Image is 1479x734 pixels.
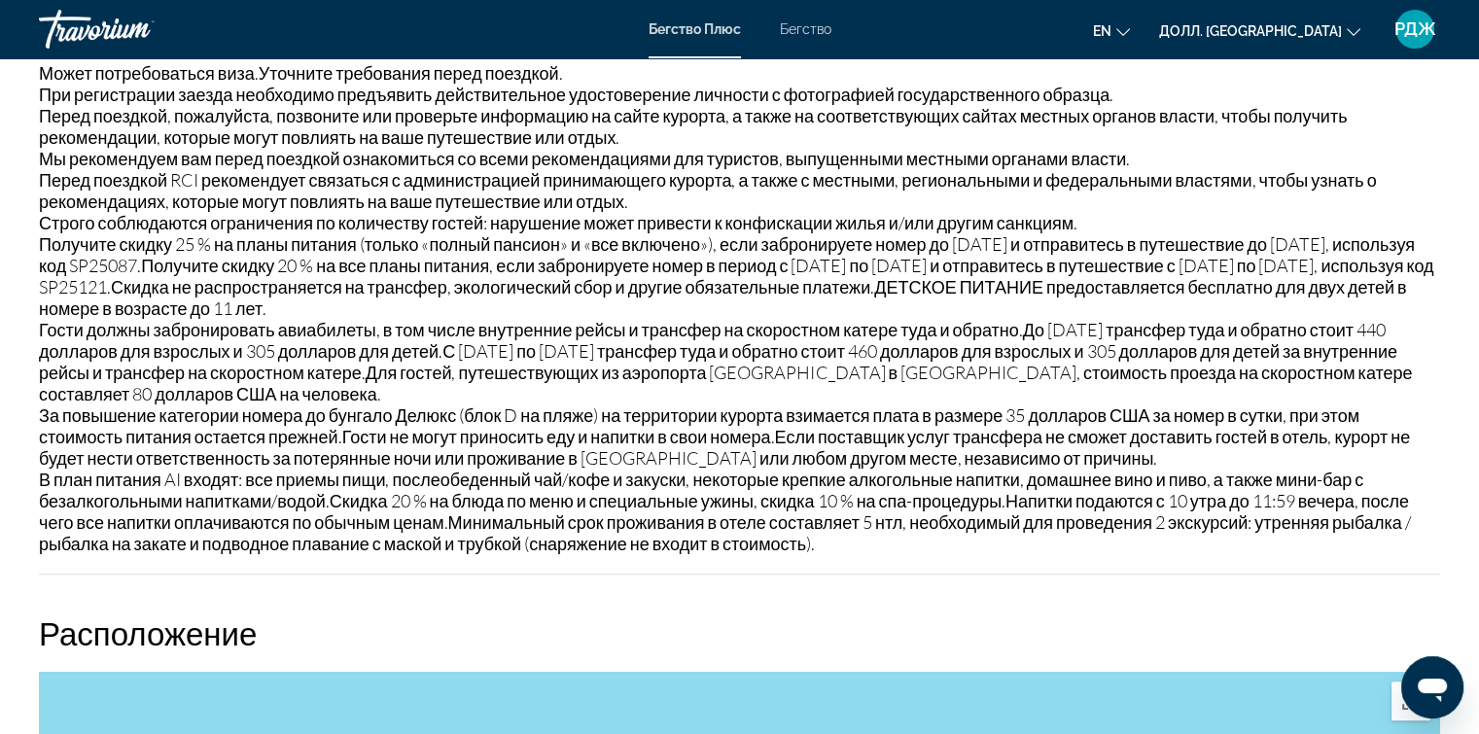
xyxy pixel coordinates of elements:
ya-tr-span: Перед поездкой RCI рекомендует связаться с администрацией принимающего курорта, а также с местным... [39,169,1377,212]
ya-tr-span: До [DATE] трансфер туда и обратно стоит 440 долларов для взрослых и 305 долларов для детей. [39,319,1386,362]
ya-tr-span: Для гостей, путешествующих из аэропорта [GEOGRAPHIC_DATA] в [GEOGRAPHIC_DATA], стоимость проезда ... [39,362,1412,404]
iframe: Кнопка запуска окна обмена сообщениями [1401,656,1463,718]
a: Травориум [39,4,233,54]
button: Включить полноэкранный режим [1391,682,1430,720]
button: Пользовательское меню [1390,9,1440,50]
ya-tr-span: При регистрации заезда необходимо предъявить действительное удостоверение личности с фотографией ... [39,84,1113,105]
ya-tr-span: ДЕТСКОЕ ПИТАНИЕ предоставляется бесплатно для двух детей в номере в возрасте до 11 лет. [39,276,1407,319]
button: Изменить валюту [1159,17,1360,45]
ya-tr-span: Гости должны забронировать авиабилеты, в том числе внутренние рейсы и трансфер на скоростном кате... [39,319,1023,340]
ya-tr-span: en [1093,23,1111,39]
ya-tr-span: Если поставщик услуг трансфера не сможет доставить гостей в отель, курорт не будет нести ответств... [39,426,1410,469]
a: Бегство [780,21,831,37]
ya-tr-span: РДЖ [1394,18,1436,39]
a: Бегство Плюс [649,21,741,37]
ya-tr-span: В план питания AI входят: все приемы пищи, послеобеденный чай/кофе и закуски, некоторые крепкие а... [39,469,1363,511]
ya-tr-span: Напитки подаются с 10 утра до 11:59 вечера, после чего все напитки оплачиваются по обычным ценам. [39,490,1409,533]
ya-tr-span: Перед поездкой, пожалуйста, позвоните или проверьте информацию на сайте курорта, а также на соотв... [39,105,1347,148]
ya-tr-span: За повышение категории номера до бунгало Делюкс (блок D на пляже) на территории курорта взимается... [39,404,1359,447]
ya-tr-span: Получите скидку 20 % на все планы питания, если забронируете номер в период с [DATE] по [DATE] и ... [39,255,1433,297]
ya-tr-span: Уточните требования перед поездкой. [259,62,563,84]
ya-tr-span: Скидка не распространяется на трансфер, экологический сбор и другие обязательные платежи. [111,276,874,297]
ya-tr-span: Минимальный срок проживания в отеле составляет 5 нтл, необходимый для проведения 2 экскурсий: утр... [39,511,1411,554]
ya-tr-span: Мы рекомендуем вам перед поездкой ознакомиться со всеми рекомендациями для туристов, выпущенными ... [39,148,1130,169]
ya-tr-span: Строго соблюдаются ограничения по количеству гостей: нарушение может привести к конфискации жилья... [39,212,1077,233]
ya-tr-span: Может потребоваться виза. [39,62,259,84]
button: Изменить язык [1093,17,1130,45]
ya-tr-span: Долл. [GEOGRAPHIC_DATA] [1159,23,1342,39]
ya-tr-span: Расположение [39,613,257,652]
ya-tr-span: Гости не могут приносить еду и напитки в свои номера. [342,426,775,447]
ya-tr-span: С [DATE] по [DATE] трансфер туда и обратно стоит 460 долларов для взрослых и 305 долларов для дет... [39,340,1397,383]
ya-tr-span: Скидка 20 % на блюда по меню и специальные ужины, скидка 10 % на спа-процедуры. [330,490,1005,511]
ya-tr-span: Получите скидку 25 % на планы питания (только «полный пансион» и «все включено»), если забронируе... [39,233,1415,276]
